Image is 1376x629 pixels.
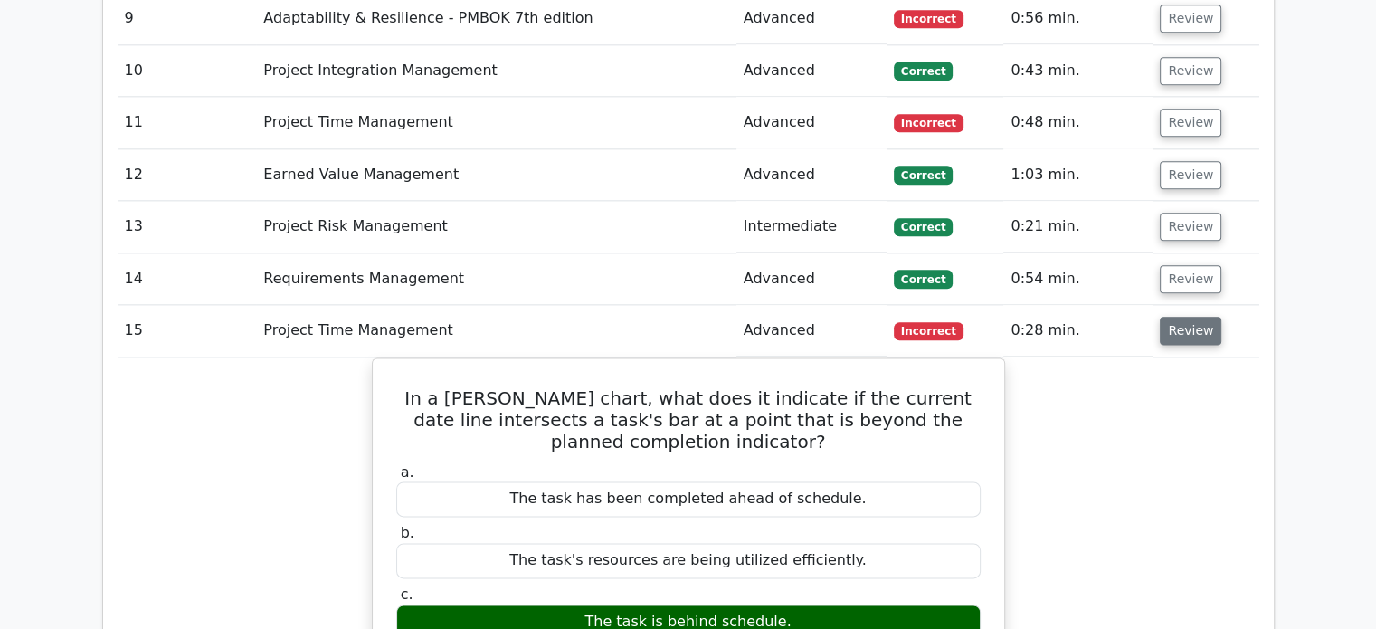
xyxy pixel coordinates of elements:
td: 0:43 min. [1003,45,1153,97]
div: The task has been completed ahead of schedule. [396,481,981,517]
td: 13 [118,201,257,253]
button: Review [1160,265,1221,293]
button: Review [1160,161,1221,189]
td: 0:54 min. [1003,253,1153,305]
span: Incorrect [894,322,963,340]
td: 0:48 min. [1003,97,1153,148]
td: Project Time Management [256,305,735,357]
button: Review [1160,109,1221,137]
td: Advanced [736,97,887,148]
h5: In a [PERSON_NAME] chart, what does it indicate if the current date line intersects a task's bar ... [394,387,982,453]
td: Project Risk Management [256,201,735,253]
button: Review [1160,213,1221,241]
div: The task's resources are being utilized efficiently. [396,543,981,578]
td: Intermediate [736,201,887,253]
td: 0:28 min. [1003,305,1153,357]
span: Correct [894,62,953,80]
span: b. [401,524,414,541]
button: Review [1160,317,1221,345]
button: Review [1160,57,1221,85]
td: 12 [118,149,257,201]
td: Project Integration Management [256,45,735,97]
span: Correct [894,270,953,288]
span: Correct [894,218,953,236]
td: Advanced [736,45,887,97]
td: 14 [118,253,257,305]
td: 15 [118,305,257,357]
span: Correct [894,166,953,184]
td: Requirements Management [256,253,735,305]
td: 0:21 min. [1003,201,1153,253]
td: Project Time Management [256,97,735,148]
td: Advanced [736,149,887,201]
span: a. [401,463,414,481]
td: Earned Value Management [256,149,735,201]
td: Advanced [736,305,887,357]
span: Incorrect [894,114,963,132]
td: Advanced [736,253,887,305]
span: Incorrect [894,10,963,28]
td: 11 [118,97,257,148]
button: Review [1160,5,1221,33]
td: 10 [118,45,257,97]
span: c. [401,586,413,603]
td: 1:03 min. [1003,149,1153,201]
